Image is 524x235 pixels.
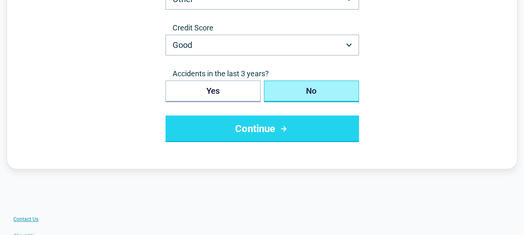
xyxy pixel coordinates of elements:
[165,69,359,79] span: Accidents in the last 3 years?
[165,80,261,102] button: Yes
[165,115,359,142] button: Continue
[165,23,359,33] label: Credit Score
[264,80,359,102] button: No
[13,216,38,222] a: Contact Us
